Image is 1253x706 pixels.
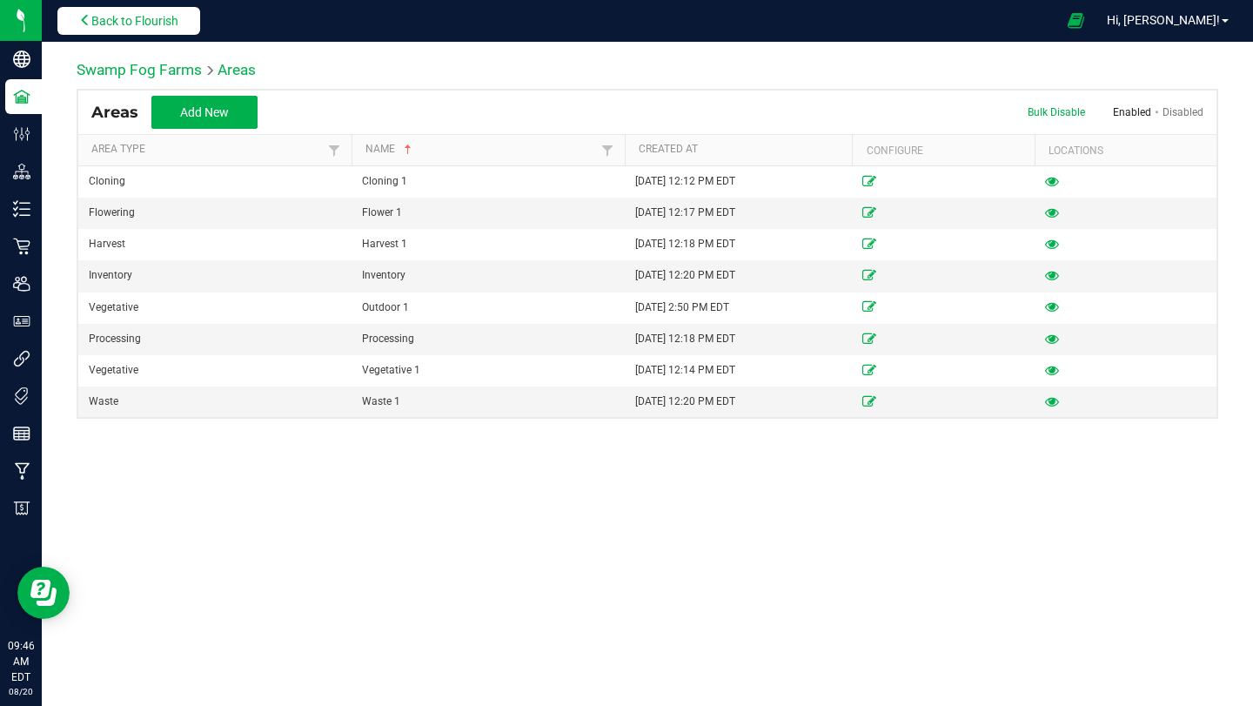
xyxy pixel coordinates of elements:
[218,61,256,78] span: Areas
[180,105,229,119] span: Add New
[362,393,614,410] div: Waste 1
[13,200,30,218] inline-svg: Inventory
[862,333,876,345] a: Edit Room
[365,143,596,157] a: NameSortable
[13,462,30,480] inline-svg: Manufacturing
[13,125,30,143] inline-svg: Configuration
[362,173,614,190] div: Cloning 1
[635,393,735,410] span: [DATE] 12:20 PM EDT
[89,395,118,407] span: Waste
[8,685,34,698] p: 08/20
[13,275,30,292] inline-svg: Users
[13,350,30,367] inline-svg: Integrations
[89,206,135,219] span: Flowering
[1045,175,1059,187] a: View Locations
[1107,13,1220,27] span: Hi, [PERSON_NAME]!
[89,301,138,313] span: Vegetative
[89,364,138,376] span: Vegetative
[1045,301,1059,313] a: View Locations
[8,638,34,685] p: 09:46 AM EDT
[362,299,614,316] div: Outdoor 1
[862,395,876,407] a: Edit Room
[635,205,735,221] span: [DATE] 12:17 PM EDT
[1045,206,1059,219] a: View Locations
[1113,106,1151,118] a: Enabled
[1045,333,1059,345] a: View Locations
[13,387,30,405] inline-svg: Tags
[13,500,30,517] inline-svg: Billing
[91,143,323,157] a: Area TypeSortable
[362,236,614,252] div: Harvest 1
[91,14,178,28] span: Back to Flourish
[401,143,415,157] span: Sortable
[862,364,876,376] a: Edit Room
[1035,135,1216,166] th: Locations
[1045,238,1059,250] a: View Locations
[362,267,614,284] div: Inventory
[89,175,125,187] span: Cloning
[1163,106,1203,118] a: Disabled
[91,103,151,122] span: Areas
[635,331,735,347] span: [DATE] 12:18 PM EDT
[89,333,141,345] span: Processing
[635,267,735,284] span: [DATE] 12:20 PM EDT
[13,88,30,105] inline-svg: Facilities
[635,299,729,316] span: [DATE] 2:50 PM EDT
[862,301,876,313] a: Edit Room
[57,7,200,35] button: Back to Flourish
[862,269,876,281] a: Edit Room
[77,61,202,78] a: Swamp Fog Farms
[13,238,30,255] inline-svg: Retail
[13,50,30,68] inline-svg: Company
[17,567,70,619] iframe: Resource center
[597,139,618,161] a: Filter
[89,269,132,281] span: Inventory
[1056,3,1096,37] span: Open Ecommerce Menu
[13,313,30,330] inline-svg: User Roles
[362,205,614,221] div: Flower 1
[635,173,735,190] span: [DATE] 12:12 PM EDT
[862,175,876,187] a: Edit Room
[862,238,876,250] a: Edit Room
[1045,269,1059,281] a: View Locations
[635,362,735,379] span: [DATE] 12:14 PM EDT
[13,163,30,180] inline-svg: Distribution
[1028,106,1085,118] span: Bulk Disable
[635,236,735,252] span: [DATE] 12:18 PM EDT
[324,139,345,161] a: Filter
[639,143,846,157] a: Created AtSortable
[1045,395,1059,407] a: View Locations
[852,135,1034,166] th: Configure
[1045,364,1059,376] a: View Locations
[89,238,125,250] span: Harvest
[151,96,258,129] button: Add New
[362,331,614,347] div: Processing
[362,362,614,379] div: Vegetative 1
[13,425,30,442] inline-svg: Reports
[862,206,876,219] a: Edit Room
